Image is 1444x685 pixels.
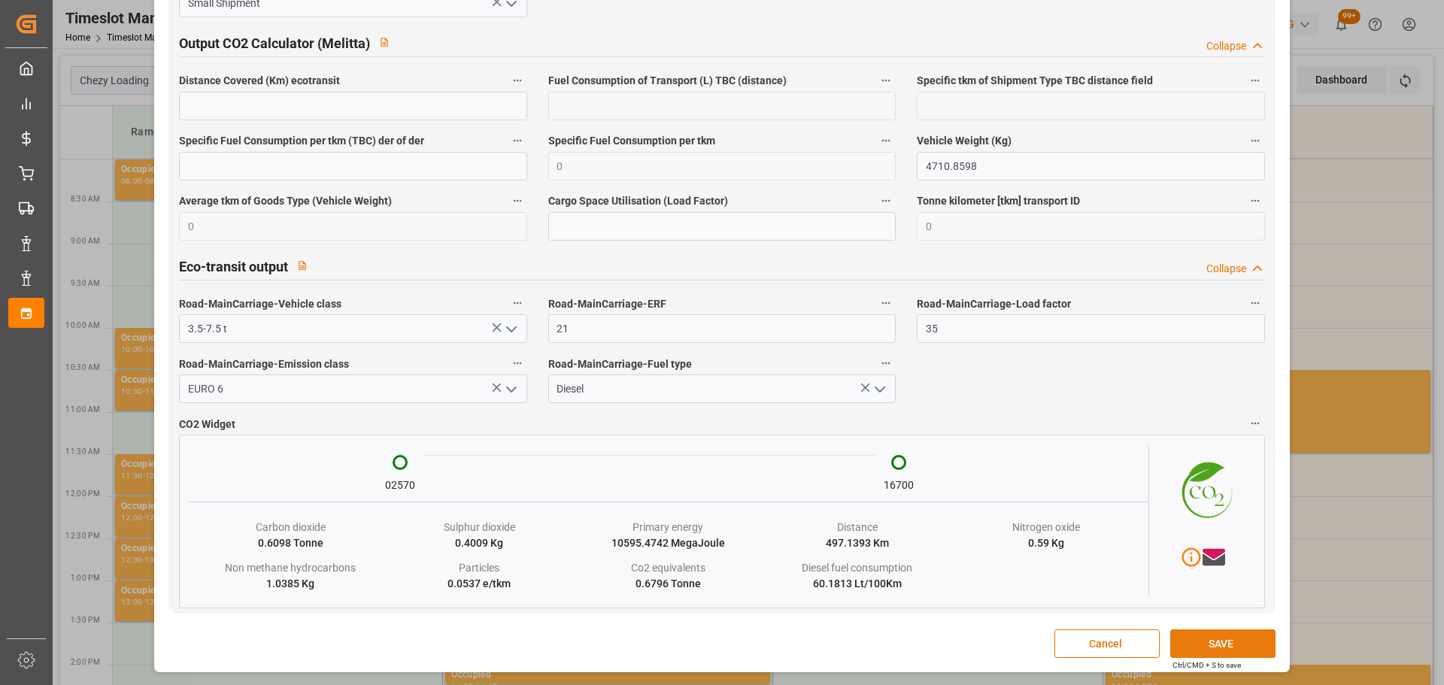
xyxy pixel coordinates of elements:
[370,28,399,56] button: View description
[179,133,424,149] span: Specific Fuel Consumption per tkm (TBC) der of der
[1054,629,1160,658] button: Cancel
[444,520,515,535] div: Sulphur dioxide
[876,353,896,373] button: Road-MainCarriage-Fuel type
[508,191,527,211] button: Average tkm of Goods Type (Vehicle Weight)
[884,477,914,493] div: 16700
[1245,71,1265,90] button: Specific tkm of Shipment Type TBC distance field
[508,71,527,90] button: Distance Covered (Km) ecotransit
[179,356,349,372] span: Road-MainCarriage-Emission class
[1170,629,1276,658] button: SAVE
[631,560,705,576] div: Co2 equivalents
[1206,38,1246,54] div: Collapse
[826,535,889,551] div: 497.1393 Km
[636,576,701,592] div: 0.6796 Tonne
[611,535,725,551] div: 10595.4742 MegaJoule
[455,535,503,551] div: 0.4009 Kg
[1245,293,1265,313] button: Road-MainCarriage-Load factor
[508,293,527,313] button: Road-MainCarriage-Vehicle class
[179,193,392,209] span: Average tkm of Goods Type (Vehicle Weight)
[548,296,666,312] span: Road-MainCarriage-ERF
[288,251,317,280] button: View description
[258,535,323,551] div: 0.6098 Tonne
[876,191,896,211] button: Cargo Space Utilisation (Load Factor)
[179,73,340,89] span: Distance Covered (Km) ecotransit
[508,131,527,150] button: Specific Fuel Consumption per tkm (TBC) der of der
[917,296,1071,312] span: Road-MainCarriage-Load factor
[499,377,521,401] button: open menu
[876,71,896,90] button: Fuel Consumption of Transport (L) TBC (distance)
[385,477,415,493] div: 02570
[548,374,896,403] input: Type to search/select
[1012,520,1080,535] div: Nitrogen oxide
[917,73,1153,89] span: Specific tkm of Shipment Type TBC distance field
[1172,659,1241,671] div: Ctrl/CMD + S to save
[876,131,896,150] button: Specific Fuel Consumption per tkm
[868,377,890,401] button: open menu
[256,520,326,535] div: Carbon dioxide
[179,314,526,343] input: Type to search/select
[179,417,235,432] span: CO2 Widget
[876,293,896,313] button: Road-MainCarriage-ERF
[499,317,521,341] button: open menu
[1245,414,1265,433] button: CO2 Widget
[917,133,1012,149] span: Vehicle Weight (Kg)
[548,133,715,149] span: Specific Fuel Consumption per tkm
[179,374,526,403] input: Type to search/select
[1028,535,1064,551] div: 0.59 Kg
[813,576,902,592] div: 60.1813 Lt/100Km
[917,193,1080,209] span: Tonne kilometer [tkm] transport ID
[266,576,314,592] div: 1.0385 Kg
[179,256,288,277] h2: Eco-transit output
[1149,446,1256,529] img: CO2
[1245,131,1265,150] button: Vehicle Weight (Kg)
[179,296,341,312] span: Road-MainCarriage-Vehicle class
[447,576,511,592] div: 0.0537 e/tkm
[1206,261,1246,277] div: Collapse
[548,73,787,89] span: Fuel Consumption of Transport (L) TBC (distance)
[225,560,356,576] div: Non methane hydrocarbons
[633,520,703,535] div: Primary energy
[548,356,692,372] span: Road-MainCarriage-Fuel type
[179,33,370,53] h2: Output CO2 Calculator (Melitta)
[802,560,912,576] div: Diesel fuel consumption
[548,193,728,209] span: Cargo Space Utilisation (Load Factor)
[459,560,499,576] div: Particles
[837,520,878,535] div: Distance
[1245,191,1265,211] button: Tonne kilometer [tkm] transport ID
[508,353,527,373] button: Road-MainCarriage-Emission class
